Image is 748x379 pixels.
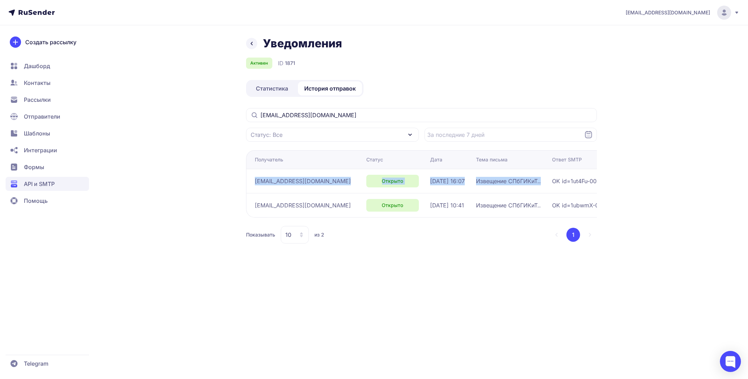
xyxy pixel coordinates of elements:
[552,201,727,210] span: OK id=1ubwmX-000000003Gk-0dqJ
[256,84,288,93] span: Статистика
[24,180,55,188] span: API и SMTP
[382,178,403,185] span: Открыто
[247,81,297,95] a: Статистика
[476,177,541,185] span: Извещение СПбГИКиТ..
[24,129,50,138] span: Шаблоны
[430,177,465,185] span: [DATE] 16:07
[552,156,582,163] div: Ответ SMTP
[246,231,275,238] span: Показывать
[566,228,580,242] button: 1
[298,81,362,95] a: История отправок
[263,36,342,51] h1: Уведомления
[304,84,356,93] span: История отправок
[255,156,283,163] div: Получатель
[285,60,295,67] span: 1871
[430,156,442,163] div: Дата
[25,38,76,46] span: Создать рассылку
[255,177,351,185] span: [EMAIL_ADDRESS][DOMAIN_NAME]
[255,201,351,210] span: [EMAIL_ADDRESS][DOMAIN_NAME]
[251,60,268,66] span: Активен
[366,156,383,163] div: Статус
[24,163,44,171] span: Формы
[626,9,710,16] span: [EMAIL_ADDRESS][DOMAIN_NAME]
[6,357,89,371] a: Telegram
[24,146,57,154] span: Интеграции
[476,201,541,210] span: Извещение СПбГИКиТ..
[314,231,324,238] span: из 2
[476,156,508,163] div: Тема письма
[552,177,727,185] span: OK id=1ut4Fu-000000005c9-1i0G
[24,197,48,205] span: Помощь
[424,128,597,142] input: Datepicker input
[278,59,295,67] div: ID
[24,359,48,368] span: Telegram
[246,108,597,122] input: Поиск
[24,112,60,121] span: Отправители
[382,202,403,209] span: Открыто
[430,201,464,210] span: [DATE] 10:41
[24,95,51,104] span: Рассылки
[24,62,50,70] span: Дашборд
[251,131,283,139] span: Статус: Все
[285,231,291,239] span: 10
[24,79,50,87] span: Контакты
